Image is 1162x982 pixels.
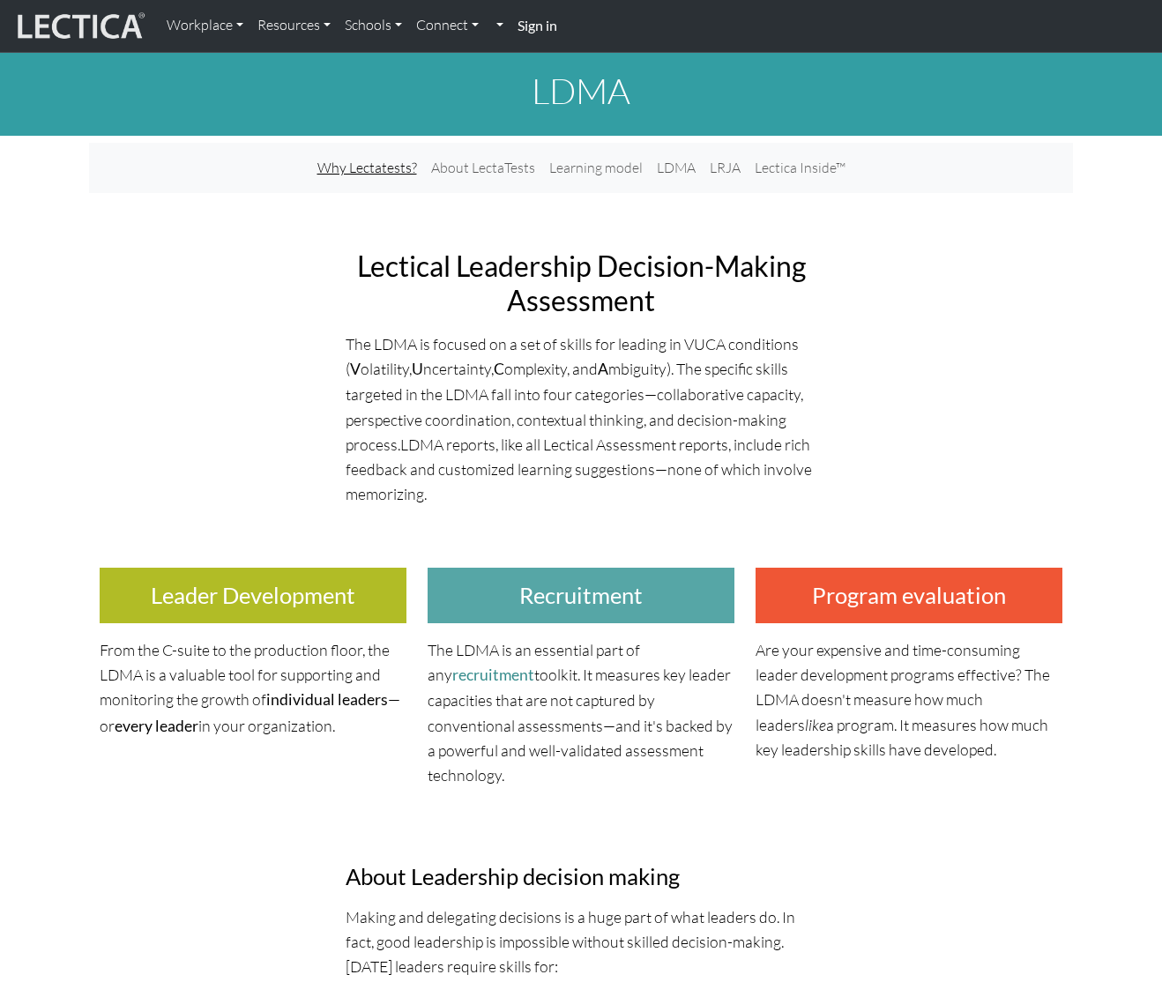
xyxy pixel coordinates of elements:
[100,568,406,623] h3: Leader Development
[598,360,608,378] strong: A
[338,7,409,44] a: Schools
[346,331,816,506] p: The LDMA is focused on a set of skills for leading in VUCA conditions ( olatility, ncertainty, om...
[350,360,361,378] strong: V
[748,150,853,186] a: Lectica Inside™
[518,17,557,33] strong: Sign in
[424,150,542,186] a: About LectaTests
[115,717,198,735] strong: every leader
[510,7,564,45] a: Sign in
[452,666,534,684] a: recruitment
[100,637,406,739] p: From the C-suite to the production floor, the LDMA is a valuable tool for supporting and monitori...
[805,715,826,734] i: like
[89,70,1073,112] h1: LDMA
[650,150,703,186] a: LDMA
[250,7,338,44] a: Resources
[412,360,423,378] strong: U
[428,637,734,787] p: The LDMA is an essential part of any toolkit. It measures key leader capacities that are not capt...
[266,690,388,709] strong: individual leaders
[160,7,250,44] a: Workplace
[756,637,1062,762] p: Are your expensive and time-consuming leader development programs effective? The LDMA doesn't mea...
[409,7,486,44] a: Connect
[346,904,816,978] p: Making and delegating decisions is a huge part of what leaders do. In fact, good leadership is im...
[542,150,650,186] a: Learning model
[13,10,145,43] img: lecticalive
[346,249,816,317] h2: Lectical Leadership Decision-Making Assessment
[346,863,816,890] h3: About Leadership decision making
[703,150,748,186] a: LRJA
[310,150,424,186] a: Why Lectatests?
[494,360,504,378] strong: C
[428,568,734,623] h3: Recruitment
[756,568,1062,623] h3: Program evaluation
